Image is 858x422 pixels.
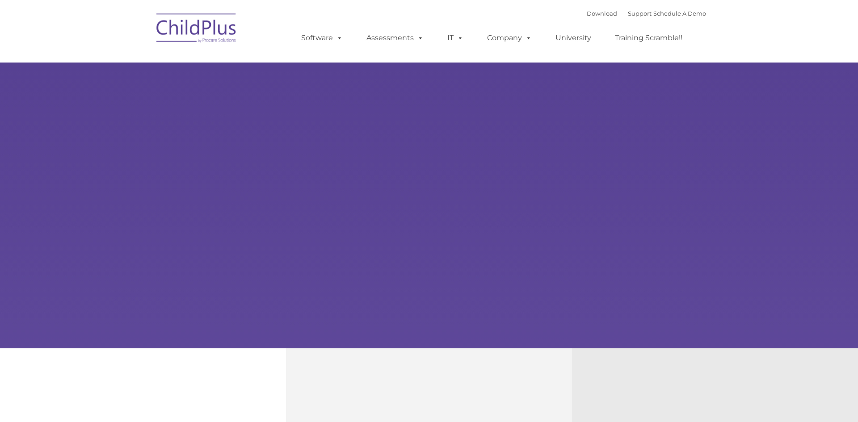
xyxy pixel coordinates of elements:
a: Assessments [357,29,433,47]
a: Support [628,10,652,17]
a: Software [292,29,352,47]
a: Company [478,29,541,47]
a: University [547,29,600,47]
a: IT [438,29,472,47]
a: Training Scramble!! [606,29,691,47]
a: Schedule A Demo [653,10,706,17]
font: | [587,10,706,17]
a: Download [587,10,617,17]
img: ChildPlus by Procare Solutions [152,7,241,52]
